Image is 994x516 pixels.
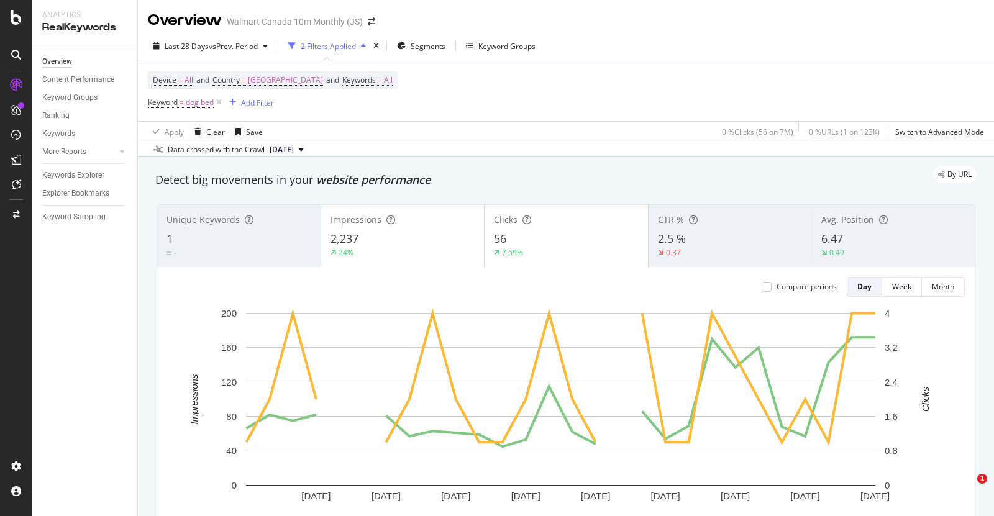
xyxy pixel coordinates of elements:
a: Content Performance [42,73,129,86]
span: Clicks [494,214,518,225]
div: - [174,248,176,258]
button: Clear [189,122,225,142]
div: 24% [339,247,353,258]
div: Keyword Groups [42,91,98,104]
a: Ranking [42,109,129,122]
span: = [180,97,184,107]
span: Country [212,75,240,85]
span: Impressions [331,214,381,225]
text: 40 [226,445,237,456]
span: All [384,71,393,89]
span: 1 [977,474,987,484]
span: = [378,75,382,85]
span: Last 28 Days [165,41,209,52]
div: Apply [165,127,184,137]
a: Explorer Bookmarks [42,187,129,200]
text: Impressions [189,374,199,424]
span: and [196,75,209,85]
div: Compare periods [777,281,837,292]
div: Week [892,281,911,292]
text: 160 [221,342,237,353]
span: By URL [947,171,972,178]
text: 80 [226,411,237,422]
img: Equal [166,251,171,255]
div: Walmart Canada 10m Monthly (JS) [227,16,363,28]
div: Day [857,281,872,292]
text: Clicks [920,386,931,411]
div: 7.69% [502,247,523,258]
div: More Reports [42,145,86,158]
button: Last 28 DaysvsPrev. Period [148,36,273,56]
text: [DATE] [721,491,750,501]
div: Save [246,127,263,137]
button: [DATE] [265,142,309,157]
text: [DATE] [581,491,610,501]
button: Day [847,277,882,297]
text: [DATE] [790,491,819,501]
div: Month [932,281,954,292]
div: Explorer Bookmarks [42,187,109,200]
text: 4 [885,308,890,319]
span: All [185,71,193,89]
span: 56 [494,231,506,246]
span: 2025 Aug. 15th [270,144,294,155]
button: Keyword Groups [461,36,540,56]
button: Segments [392,36,450,56]
text: 0.8 [885,445,898,456]
div: arrow-right-arrow-left [368,17,375,26]
a: Keyword Groups [42,91,129,104]
div: 0.49 [829,247,844,258]
div: 0 % Clicks ( 56 on 7M ) [722,127,793,137]
a: Keywords Explorer [42,169,129,182]
div: legacy label [933,166,977,183]
div: Keywords Explorer [42,169,104,182]
div: Overview [148,10,222,31]
text: [DATE] [511,491,540,501]
text: [DATE] [372,491,401,501]
span: vs Prev. Period [209,41,258,52]
span: CTR % [658,214,684,225]
span: = [178,75,183,85]
div: Keyword Sampling [42,210,106,224]
div: 2 Filters Applied [301,41,356,52]
span: and [326,75,339,85]
span: Device [153,75,176,85]
button: Month [922,277,965,297]
span: Avg. Position [821,214,874,225]
text: 0 [885,480,890,491]
div: 0.37 [666,247,681,258]
div: 0 % URLs ( 1 on 123K ) [809,127,880,137]
text: 120 [221,377,237,387]
text: 3.2 [885,342,898,353]
span: Unique Keywords [166,214,240,225]
text: [DATE] [860,491,890,501]
button: Apply [148,122,184,142]
div: Content Performance [42,73,114,86]
a: Overview [42,55,129,68]
a: More Reports [42,145,116,158]
div: Add Filter [241,97,274,108]
text: [DATE] [441,491,470,501]
text: 2.4 [885,377,898,387]
div: Ranking [42,109,70,122]
span: Keyword [148,97,178,107]
div: RealKeywords [42,20,127,35]
iframe: Intercom live chat [952,474,982,504]
div: Clear [206,127,225,137]
span: 6.47 [821,231,843,246]
div: Keyword Groups [478,41,536,52]
span: 2,237 [331,231,358,246]
div: Keywords [42,127,75,140]
div: Data crossed with the Crawl [168,144,265,155]
a: Keyword Sampling [42,210,129,224]
a: Keywords [42,127,129,140]
button: Save [230,122,263,142]
span: 1 [166,231,173,246]
text: 0 [232,480,237,491]
span: Keywords [342,75,376,85]
text: [DATE] [301,491,331,501]
div: Overview [42,55,72,68]
div: times [371,40,381,52]
span: = [242,75,246,85]
span: [GEOGRAPHIC_DATA] [248,71,323,89]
